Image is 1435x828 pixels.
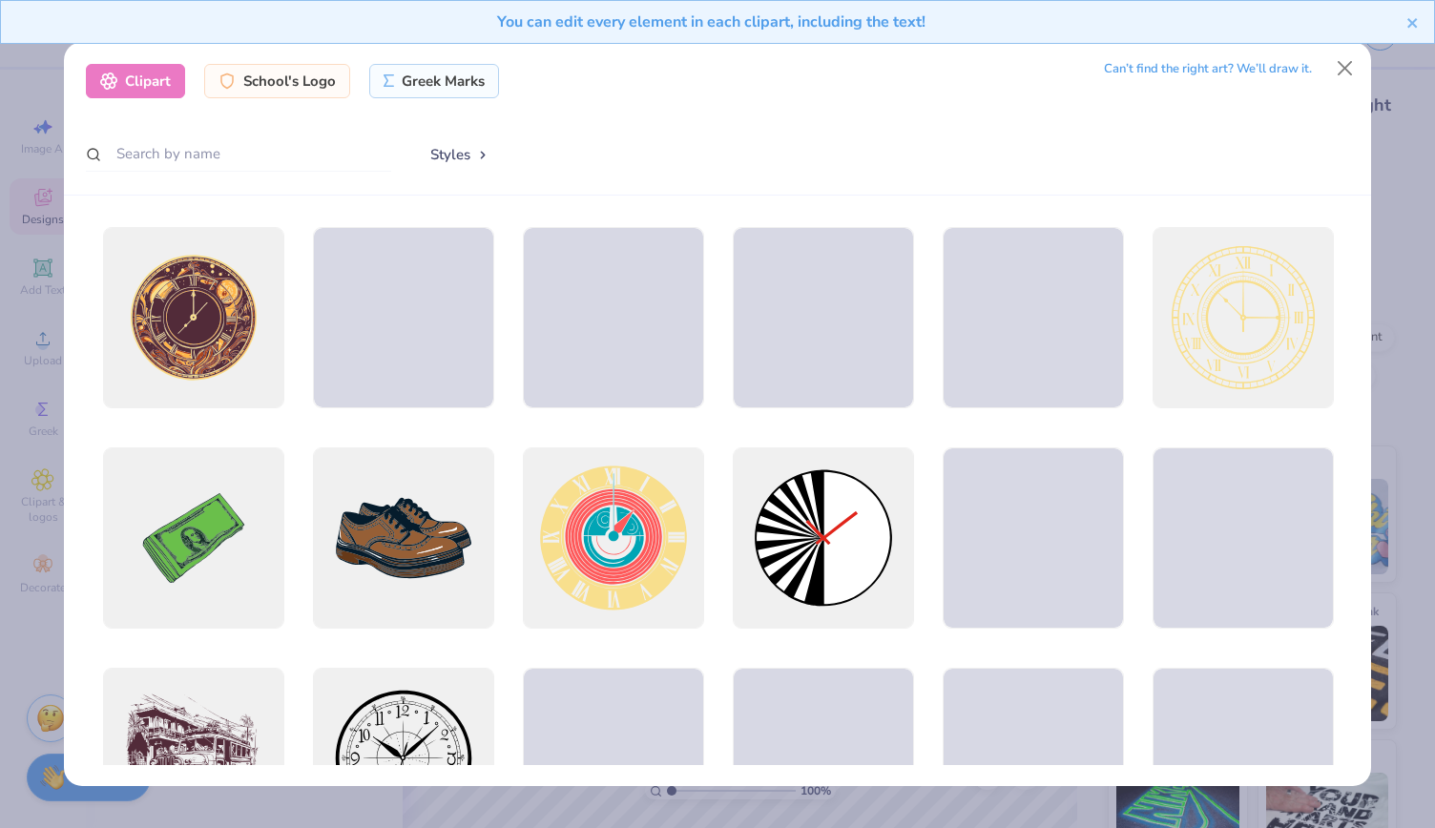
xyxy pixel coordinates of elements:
[1327,51,1363,87] button: Close
[15,10,1406,33] div: You can edit every element in each clipart, including the text!
[204,64,350,98] div: School's Logo
[1104,52,1312,86] div: Can’t find the right art? We’ll draw it.
[86,64,185,98] div: Clipart
[1406,10,1420,33] button: close
[369,64,500,98] div: Greek Marks
[410,136,510,173] button: Styles
[86,136,391,172] input: Search by name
